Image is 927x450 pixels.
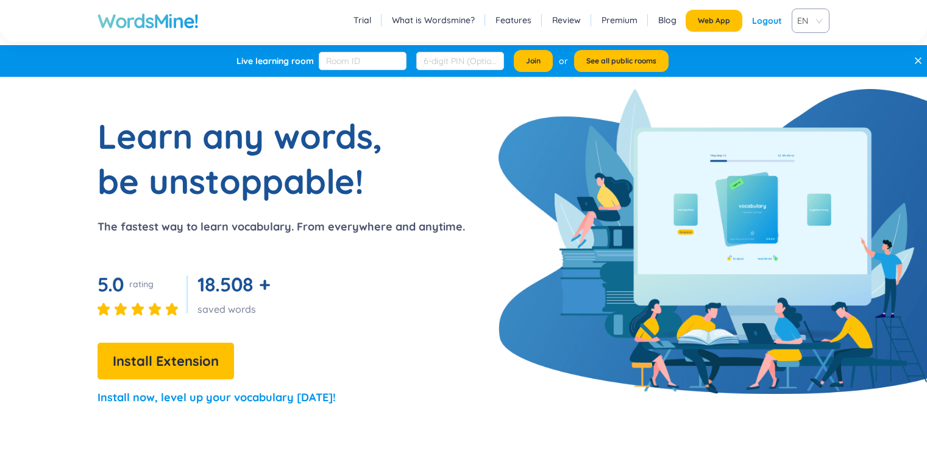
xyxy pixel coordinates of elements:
[574,50,669,72] button: See all public rooms
[98,356,234,368] a: Install Extension
[602,14,638,26] a: Premium
[526,56,541,66] span: Join
[658,14,677,26] a: Blog
[98,218,465,235] p: The fastest way to learn vocabulary. From everywhere and anytime.
[236,55,314,67] div: Live learning room
[113,351,219,372] span: Install Extension
[353,14,371,26] a: Trial
[686,10,742,32] button: Web App
[797,12,819,30] span: EN
[559,54,568,68] div: or
[98,343,234,379] button: Install Extension
[98,272,124,296] span: 5.0
[129,278,154,290] div: rating
[197,302,275,316] div: saved words
[392,14,475,26] a: What is Wordsmine?
[197,272,270,296] span: 18.508 +
[514,50,553,72] button: Join
[319,52,407,70] input: Room ID
[98,9,199,33] a: WordsMine!
[98,389,336,406] p: Install now, level up your vocabulary [DATE]!
[586,56,656,66] span: See all public rooms
[552,14,581,26] a: Review
[98,113,402,204] h1: Learn any words, be unstoppable!
[752,10,782,32] div: Logout
[698,16,730,26] span: Web App
[495,14,531,26] a: Features
[416,52,504,70] input: 6-digit PIN (Optional)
